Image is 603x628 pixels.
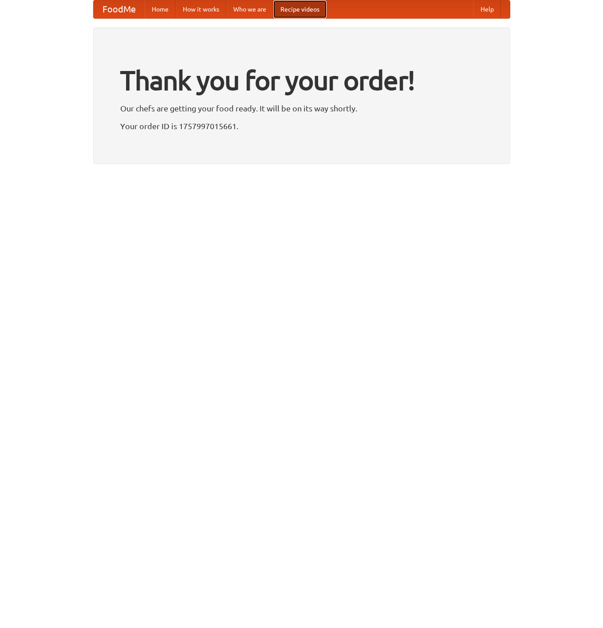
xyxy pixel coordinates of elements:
[273,0,327,18] a: Recipe videos
[226,0,273,18] a: Who we are
[145,0,176,18] a: Home
[120,119,483,133] p: Your order ID is 1757997015661.
[120,102,483,115] p: Our chefs are getting your food ready. It will be on its way shortly.
[473,0,501,18] a: Help
[94,0,145,18] a: FoodMe
[176,0,226,18] a: How it works
[120,59,483,102] h1: Thank you for your order!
